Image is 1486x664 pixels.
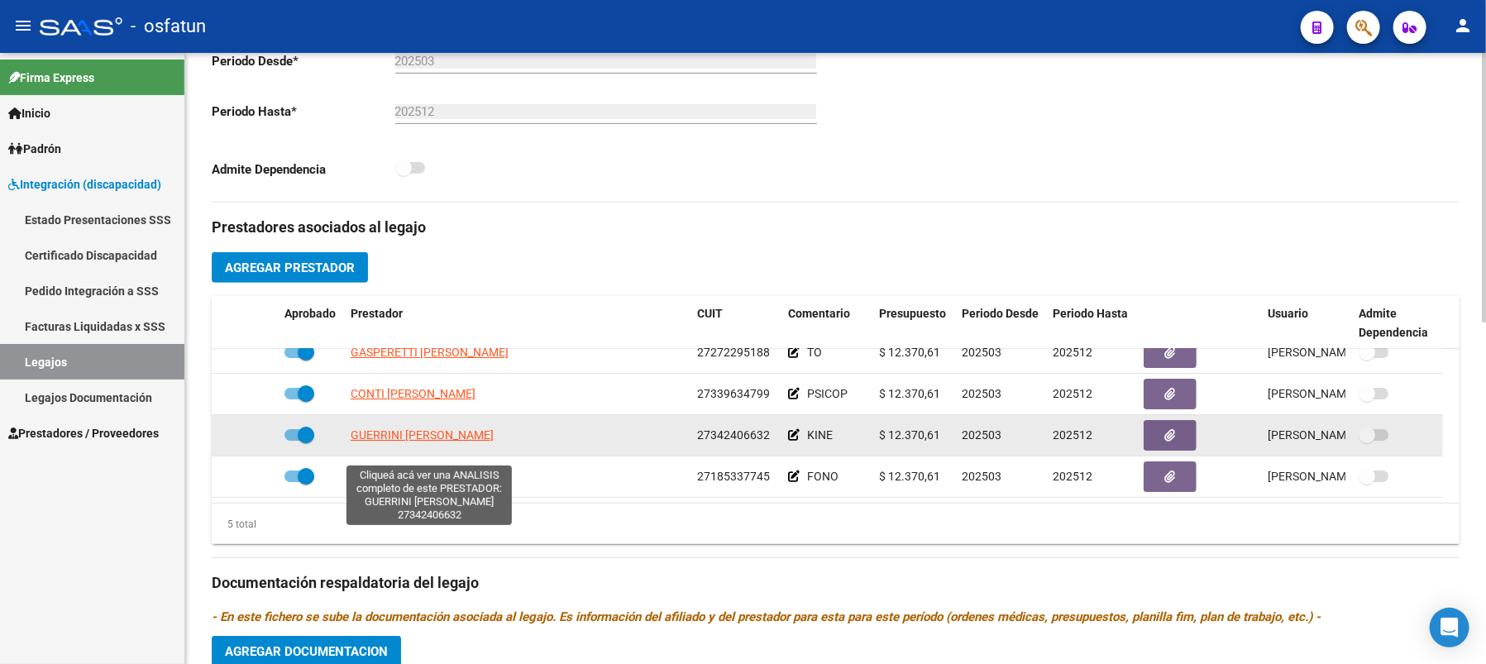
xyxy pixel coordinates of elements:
[212,103,395,121] p: Periodo Hasta
[212,52,395,70] p: Periodo Desde
[807,428,833,442] span: KINE
[879,346,940,359] span: $ 12.370,61
[872,296,955,351] datatable-header-cell: Presupuesto
[697,346,770,359] span: 27272295188
[212,571,1460,595] h3: Documentación respaldatoria del legajo
[225,644,388,659] span: Agregar Documentacion
[1268,387,1398,400] span: [PERSON_NAME] [DATE]
[1359,307,1428,339] span: Admite Dependencia
[1053,428,1092,442] span: 202512
[225,260,355,275] span: Agregar Prestador
[1268,307,1308,320] span: Usuario
[1261,296,1352,351] datatable-header-cell: Usuario
[212,216,1460,239] h3: Prestadores asociados al legajo
[13,16,33,36] mat-icon: menu
[962,307,1039,320] span: Periodo Desde
[8,140,61,158] span: Padrón
[351,470,473,483] span: RAIES [PERSON_NAME]
[962,387,1001,400] span: 202503
[1453,16,1473,36] mat-icon: person
[690,296,781,351] datatable-header-cell: CUIT
[351,346,509,359] span: GASPERETTI [PERSON_NAME]
[1053,346,1092,359] span: 202512
[8,424,159,442] span: Prestadores / Proveedores
[1352,296,1443,351] datatable-header-cell: Admite Dependencia
[1053,307,1128,320] span: Periodo Hasta
[351,387,475,400] span: CONTI [PERSON_NAME]
[1053,470,1092,483] span: 202512
[1046,296,1137,351] datatable-header-cell: Periodo Hasta
[697,428,770,442] span: 27342406632
[807,387,848,400] span: PSICOP
[955,296,1046,351] datatable-header-cell: Periodo Desde
[1430,608,1469,647] div: Open Intercom Messenger
[879,470,940,483] span: $ 12.370,61
[807,346,822,359] span: TO
[807,470,839,483] span: FONO
[278,296,344,351] datatable-header-cell: Aprobado
[697,307,723,320] span: CUIT
[284,307,336,320] span: Aprobado
[879,387,940,400] span: $ 12.370,61
[344,296,690,351] datatable-header-cell: Prestador
[212,252,368,283] button: Agregar Prestador
[1268,470,1398,483] span: [PERSON_NAME] [DATE]
[962,428,1001,442] span: 202503
[8,175,161,193] span: Integración (discapacidad)
[788,307,850,320] span: Comentario
[212,160,395,179] p: Admite Dependencia
[212,609,1321,624] i: - En este fichero se sube la documentación asociada al legajo. Es información del afiliado y del ...
[212,515,256,533] div: 5 total
[131,8,206,45] span: - osfatun
[697,387,770,400] span: 27339634799
[351,307,403,320] span: Prestador
[697,470,770,483] span: 27185337745
[1268,346,1398,359] span: [PERSON_NAME] [DATE]
[8,104,50,122] span: Inicio
[879,307,946,320] span: Presupuesto
[1268,428,1398,442] span: [PERSON_NAME] [DATE]
[8,69,94,87] span: Firma Express
[962,346,1001,359] span: 202503
[879,428,940,442] span: $ 12.370,61
[1053,387,1092,400] span: 202512
[962,470,1001,483] span: 202503
[351,428,494,442] span: GUERRINI [PERSON_NAME]
[781,296,872,351] datatable-header-cell: Comentario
